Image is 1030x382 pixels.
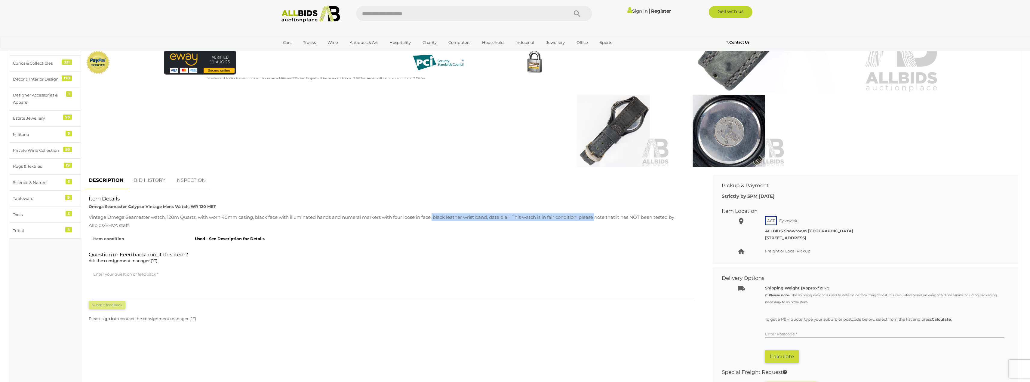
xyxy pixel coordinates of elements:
[84,172,128,189] a: DESCRIPTION
[386,38,415,47] a: Hospitality
[129,172,170,189] a: BID HISTORY
[408,50,468,75] img: PCI DSS compliant
[89,213,699,229] div: Vintage Omega Seamaster watch, 120m Quartz, with worn 40mm casing, black face with illuminated ha...
[89,196,699,202] h2: Item Details
[89,204,216,209] strong: Omega Seamaster Calypso Vintage Mens Watch, WR 120 MET
[765,216,777,225] span: ACT
[9,207,81,223] a: Tools 3
[13,60,63,67] div: Curios & Collectibles
[63,115,72,120] div: 93
[13,163,63,170] div: Rugs & Textiles
[346,38,382,47] a: Antiques & Art
[63,147,72,152] div: 58
[778,217,799,225] span: Fyshwick
[279,47,330,57] a: [GEOGRAPHIC_DATA]
[9,191,81,206] a: Tableware 9
[512,38,538,47] a: Industrial
[765,285,1004,306] div: 1 kg
[9,87,81,110] a: Designer Accessories & Apparel 1
[765,228,853,233] strong: ALLBIDS Showroom [GEOGRAPHIC_DATA]
[9,55,81,71] a: Curios & Collectibles 331
[557,95,670,167] img: Omega Seamaster Calypso Vintage Mens Watch, WR 120 MET
[9,127,81,142] a: Militaria 5
[66,91,72,97] div: 1
[89,301,125,309] button: Submit feedback
[722,208,1000,214] h2: Item Location
[709,6,752,18] a: Sell with us
[765,316,1004,323] p: To get a P&H quote, type your suburb or postcode below, select from the list and press .
[9,142,81,158] a: Private Wine Collection 58
[932,317,951,322] b: Calculate
[66,211,72,216] div: 3
[13,76,63,83] div: Decor & Interior Design
[195,236,265,241] strong: Used - See Description for Details
[649,8,650,14] span: |
[13,115,63,122] div: Estate Jewellery
[765,350,799,363] button: Calculate
[13,131,63,138] div: Militaria
[13,179,63,186] div: Science & Nature
[651,8,671,14] a: Register
[596,38,616,47] a: Sports
[9,223,81,239] a: Tribal 4
[13,92,63,106] div: Designer Accessories & Apparel
[673,95,785,167] img: Omega Seamaster Calypso Vintage Mens Watch, WR 120 MET
[324,38,342,47] a: Wine
[65,227,72,232] div: 4
[765,286,822,290] strong: Shipping Weight (Approx*):
[279,38,295,47] a: Cars
[765,293,997,304] small: (*) - The shipping weight is used to determine total freight cost. It is calculated based on weig...
[478,38,508,47] a: Household
[722,275,1000,281] h2: Delivery Options
[769,293,789,297] strong: Please note
[13,147,63,154] div: Private Wine Collection
[164,50,236,75] img: eWAY Payment Gateway
[65,195,72,200] div: 9
[419,38,441,47] a: Charity
[727,39,751,46] a: Contact Us
[722,369,1000,375] h2: Special Freight Request
[627,8,648,14] a: Sign In
[9,110,81,126] a: Estate Jewellery 93
[9,158,81,174] a: Rugs & Textiles 19
[13,227,63,234] div: Tribal
[9,71,81,87] a: Decor & Interior Design 170
[765,235,806,240] strong: [STREET_ADDRESS]
[765,249,810,253] span: Freight or Local Pickup
[722,193,775,199] b: Strictly by 5PM [DATE]
[93,236,124,241] strong: Item condition
[722,183,1000,188] h2: Pickup & Payment
[86,50,110,75] img: Official PayPal Seal
[66,179,72,184] div: 3
[9,175,81,191] a: Science & Nature 3
[13,195,63,202] div: Tableware
[89,258,157,263] span: Ask the consignment manager (JT)
[89,252,699,264] h2: Question or Feedback about this item?
[62,60,72,65] div: 331
[278,6,343,23] img: Allbids.com.au
[64,163,72,168] div: 19
[13,211,63,218] div: Tools
[573,38,592,47] a: Office
[542,38,569,47] a: Jewellery
[522,50,546,75] img: Secured by Rapid SSL
[66,131,72,136] div: 5
[444,38,474,47] a: Computers
[299,38,320,47] a: Trucks
[89,315,699,322] p: Please to contact the consignment manager (JT)
[562,6,592,21] button: Search
[62,75,72,81] div: 170
[171,172,210,189] a: INSPECTION
[727,40,749,44] b: Contact Us
[102,316,115,321] a: sign in
[207,76,426,80] small: Mastercard & Visa transactions will incur an additional 1.9% fee. Paypal will incur an additional...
